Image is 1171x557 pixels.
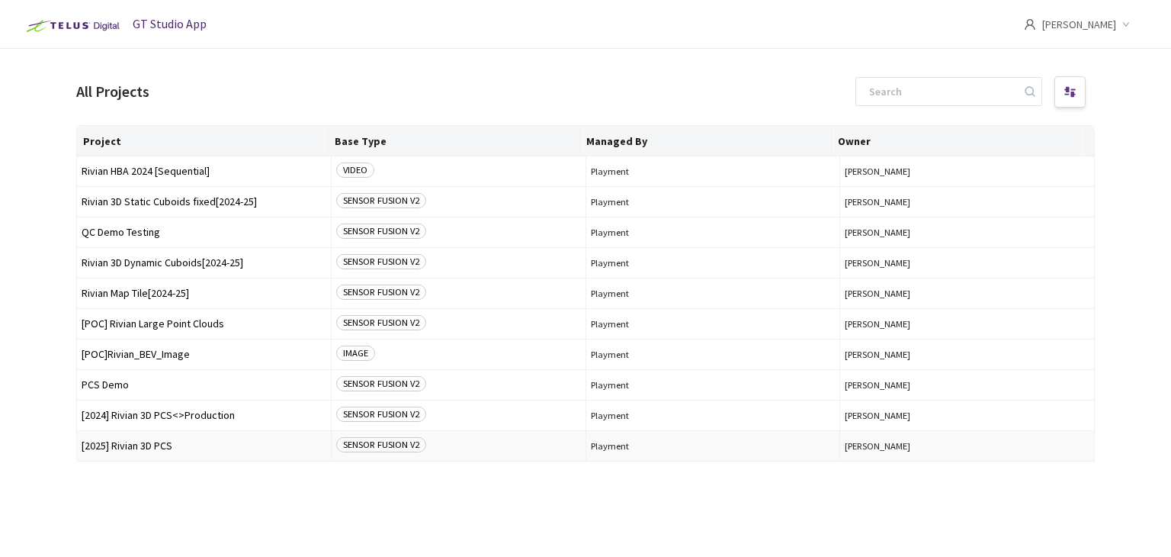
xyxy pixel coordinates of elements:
th: Project [77,126,329,156]
span: down [1122,21,1130,28]
span: VIDEO [336,163,374,178]
span: Rivian HBA 2024 [Sequential] [82,166,326,177]
button: [PERSON_NAME] [845,257,1089,269]
span: Rivian Map Tile[2024-25] [82,288,326,299]
span: SENSOR FUSION V2 [336,224,426,239]
span: Playment [591,379,836,391]
button: [PERSON_NAME] [845,410,1089,421]
button: [PERSON_NAME] [845,440,1089,452]
span: Playment [591,196,836,208]
button: [PERSON_NAME] [845,227,1089,238]
span: SENSOR FUSION V2 [336,285,426,300]
span: Playment [591,288,836,299]
span: [POC] Rivian Large Point Clouds [82,318,326,330]
img: Telus [18,14,124,38]
span: SENSOR FUSION V2 [336,407,426,422]
span: PCS Demo [82,379,326,391]
span: SENSOR FUSION V2 [336,315,426,330]
span: IMAGE [336,346,375,361]
span: Playment [591,440,836,452]
span: SENSOR FUSION V2 [336,376,426,391]
span: Playment [591,166,836,177]
span: Playment [591,227,836,238]
span: SENSOR FUSION V2 [336,193,426,208]
button: [PERSON_NAME] [845,349,1089,360]
th: Owner [832,126,1083,156]
span: Playment [591,410,836,421]
span: SENSOR FUSION V2 [336,254,426,269]
button: [PERSON_NAME] [845,288,1089,299]
span: Playment [591,349,836,360]
th: Base Type [329,126,580,156]
span: SENSOR FUSION V2 [336,437,426,452]
span: QC Demo Testing [82,227,326,238]
button: [PERSON_NAME] [845,318,1089,330]
input: Search [860,78,1022,105]
button: [PERSON_NAME] [845,379,1089,391]
button: [PERSON_NAME] [845,166,1089,177]
div: All Projects [76,79,149,103]
span: GT Studio App [133,16,207,31]
span: [2025] Rivian 3D PCS [82,440,326,452]
span: user [1024,18,1036,31]
span: Playment [591,257,836,269]
span: Playment [591,318,836,330]
span: Rivian 3D Static Cuboids fixed[2024-25] [82,196,326,208]
th: Managed By [580,126,832,156]
span: [POC]Rivian_BEV_Image [82,349,326,360]
span: Rivian 3D Dynamic Cuboids[2024-25] [82,257,326,269]
span: [2024] Rivian 3D PCS<>Production [82,410,326,421]
button: [PERSON_NAME] [845,196,1089,208]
